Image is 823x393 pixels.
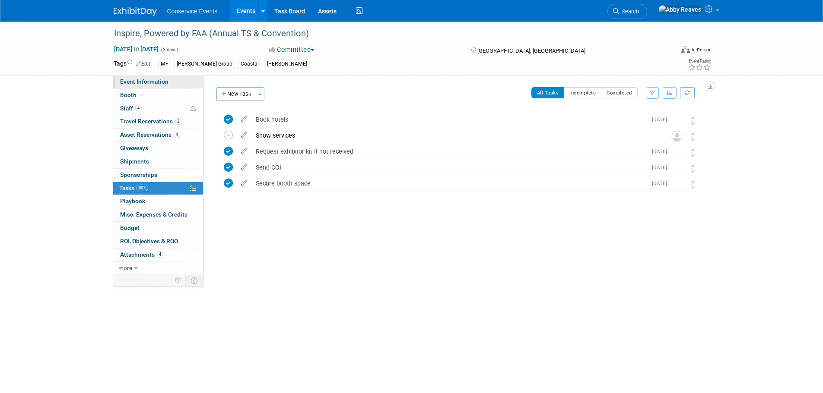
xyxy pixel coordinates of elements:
[671,131,683,142] img: Unassigned
[120,131,180,138] span: Asset Reservations
[136,61,150,67] a: Edit
[251,144,647,159] div: Request exhibitor kit if not received
[266,45,318,54] button: Committed
[120,105,142,112] span: Staff
[113,115,203,128] a: Travel Reservations3
[691,164,695,173] i: Move task
[113,129,203,141] a: Asset Reservations3
[113,208,203,221] a: Misc. Expenses & Credits
[236,116,251,123] a: edit
[671,147,683,158] img: Abby Reaves
[140,92,145,97] i: Booth reservation complete
[251,176,647,191] div: Secure booth space
[652,164,671,170] span: [DATE]
[113,248,203,261] a: Attachments4
[477,47,585,54] span: [GEOGRAPHIC_DATA], [GEOGRAPHIC_DATA]
[680,87,695,98] a: Refresh
[120,145,148,151] span: Giveaways
[113,142,203,155] a: Giveaways
[236,179,251,187] a: edit
[113,169,203,182] a: Sponsorships
[190,105,196,113] span: Potential Scheduling Conflict -- at least one attendee is tagged in another overlapping event.
[157,251,163,258] span: 4
[175,118,181,125] span: 3
[671,163,683,174] img: Abby Reaves
[251,128,654,143] div: Show services
[691,47,712,53] div: In-Person
[658,5,702,14] img: Abby Reaves
[264,60,310,69] div: [PERSON_NAME]
[601,87,638,98] button: Completed
[113,235,203,248] a: ROI, Objectives & ROO
[174,132,180,138] span: 3
[652,148,671,154] span: [DATE]
[120,224,140,231] span: Budget
[171,275,186,286] td: Personalize Event Tab Strip
[236,148,251,155] a: edit
[688,59,711,63] div: Event Rating
[113,262,203,275] a: more
[114,45,159,53] span: [DATE] [DATE]
[623,45,712,58] div: Event Format
[691,148,695,157] i: Move task
[671,115,683,126] img: Abby Reaves
[120,91,146,98] span: Booth
[113,155,203,168] a: Shipments
[135,105,142,111] span: 4
[251,160,647,175] div: Send COI
[137,185,148,191] span: 80%
[174,60,235,69] div: [PERSON_NAME] Group
[120,251,163,258] span: Attachments
[238,60,261,69] div: Coastal
[158,60,171,69] div: MF
[185,275,203,286] td: Toggle Event Tabs
[114,7,157,16] img: ExhibitDay
[681,46,690,53] img: Format-Inperson.png
[119,185,148,192] span: Tasks
[216,87,256,101] button: New Task
[120,238,178,245] span: ROI, Objectives & ROO
[120,198,145,204] span: Playbook
[564,87,601,98] button: Incomplete
[236,132,251,139] a: edit
[113,222,203,235] a: Budget
[691,116,695,125] i: Move task
[531,87,565,98] button: All Tasks
[160,47,178,53] span: (3 days)
[132,46,140,53] span: to
[691,132,695,141] i: Move task
[113,195,203,208] a: Playbook
[113,75,203,88] a: Event Information
[118,264,132,271] span: more
[652,116,671,123] span: [DATE]
[113,102,203,115] a: Staff4
[691,180,695,189] i: Move task
[113,182,203,195] a: Tasks80%
[167,8,218,15] span: Conservice Events
[120,211,187,218] span: Misc. Expenses & Credits
[607,4,647,19] a: Search
[114,59,150,69] td: Tags
[619,8,639,15] span: Search
[120,118,181,125] span: Travel Reservations
[652,180,671,186] span: [DATE]
[120,158,149,165] span: Shipments
[120,78,168,85] span: Event Information
[120,171,157,178] span: Sponsorships
[236,163,251,171] a: edit
[671,179,683,190] img: Abby Reaves
[111,26,661,41] div: Inspire, Powered by FAA (Annual TS & Convention)
[251,112,647,127] div: Book hotels
[113,89,203,102] a: Booth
